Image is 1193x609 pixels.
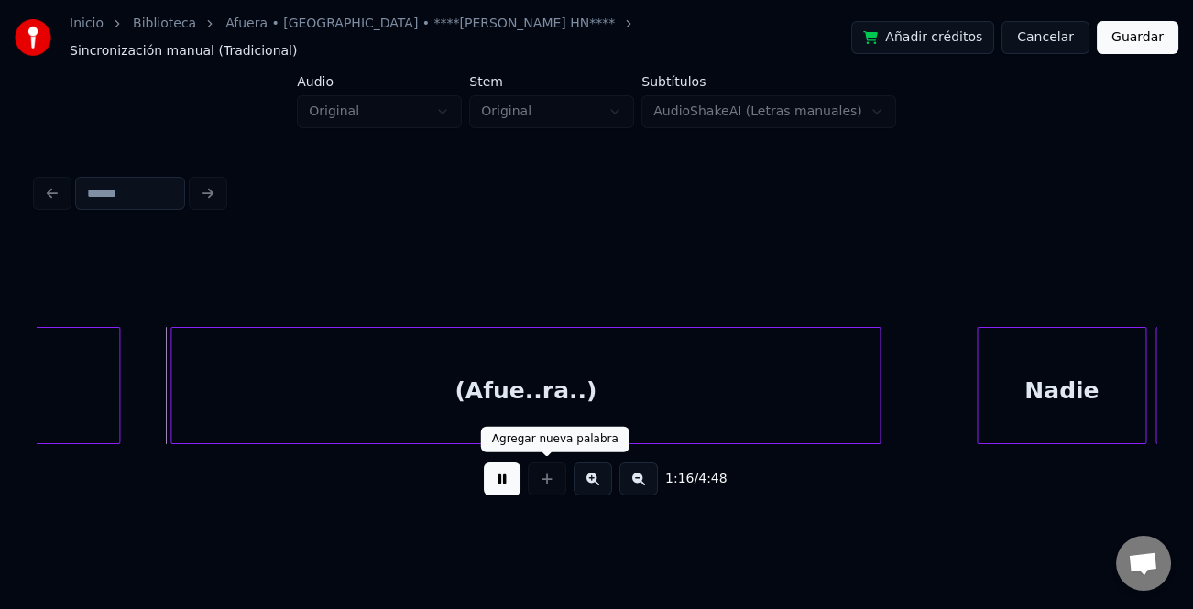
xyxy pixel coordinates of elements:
[469,75,634,88] label: Stem
[133,15,196,33] a: Biblioteca
[225,15,615,33] a: Afuera • [GEOGRAPHIC_DATA] • ****[PERSON_NAME] HN****
[297,75,462,88] label: Audio
[665,470,694,488] span: 1:16
[698,470,727,488] span: 4:48
[641,75,896,88] label: Subtítulos
[15,19,51,56] img: youka
[1097,21,1178,54] button: Guardar
[851,21,994,54] button: Añadir créditos
[1001,21,1089,54] button: Cancelar
[70,42,297,60] span: Sincronización manual (Tradicional)
[665,470,709,488] div: /
[1116,536,1171,591] div: Chat abierto
[70,15,851,60] nav: breadcrumb
[70,15,104,33] a: Inicio
[492,432,618,447] div: Agregar nueva palabra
